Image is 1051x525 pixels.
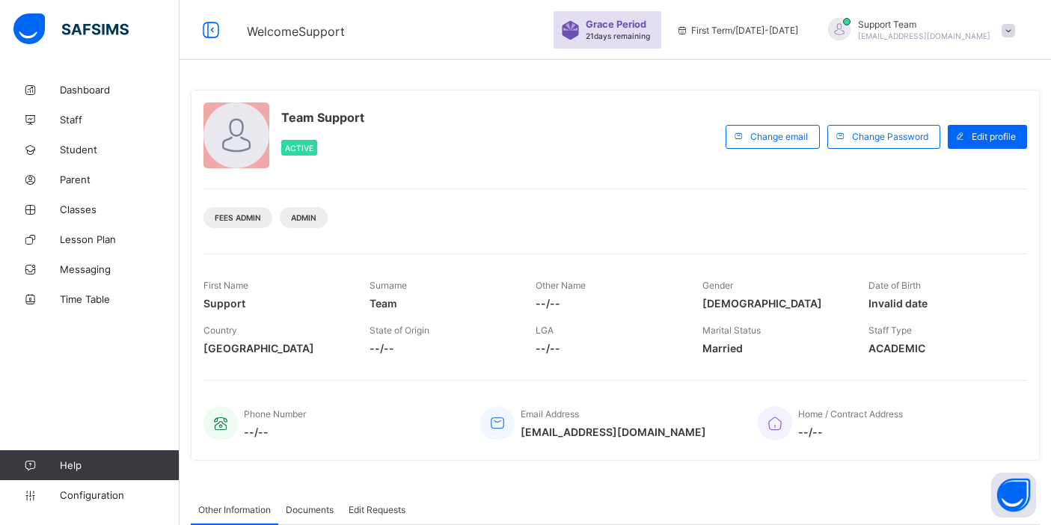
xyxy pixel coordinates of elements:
span: Admin [291,213,316,222]
img: safsims [13,13,129,45]
span: Other Name [536,280,586,291]
span: Home / Contract Address [798,408,903,420]
span: Welcome Support [247,24,345,39]
span: Staff [60,114,180,126]
span: --/-- [244,426,306,438]
span: Change Password [852,131,928,142]
span: Student [60,144,180,156]
span: --/-- [536,297,679,310]
span: Fees Admin [215,213,261,222]
span: Parent [60,174,180,185]
span: Invalid date [868,297,1012,310]
span: Change email [750,131,808,142]
span: 21 days remaining [586,31,650,40]
span: Edit Requests [349,504,405,515]
span: Date of Birth [868,280,921,291]
span: Marital Status [702,325,761,336]
div: SupportTeam [813,18,1023,43]
span: State of Origin [370,325,429,336]
span: --/-- [798,426,903,438]
button: Open asap [991,473,1036,518]
span: Grace Period [586,19,646,30]
span: session/term information [676,25,798,36]
span: Active [285,144,313,153]
span: Configuration [60,489,179,501]
span: Messaging [60,263,180,275]
span: Team [370,297,513,310]
img: sticker-purple.71386a28dfed39d6af7621340158ba97.svg [561,21,580,40]
span: Dashboard [60,84,180,96]
span: Country [203,325,237,336]
span: Staff Type [868,325,912,336]
span: LGA [536,325,554,336]
span: Edit profile [972,131,1016,142]
span: First Name [203,280,248,291]
span: Surname [370,280,407,291]
span: Email Address [521,408,579,420]
span: ACADEMIC [868,342,1012,354]
span: Documents [286,504,334,515]
span: Time Table [60,293,180,305]
span: Married [702,342,846,354]
span: Help [60,459,179,471]
span: Phone Number [244,408,306,420]
span: Classes [60,203,180,215]
span: Team Support [281,110,364,125]
span: --/-- [370,342,513,354]
span: Support Team [858,19,990,30]
span: Support [203,297,347,310]
span: [DEMOGRAPHIC_DATA] [702,297,846,310]
span: Lesson Plan [60,233,180,245]
span: [EMAIL_ADDRESS][DOMAIN_NAME] [858,31,990,40]
span: Gender [702,280,733,291]
span: [GEOGRAPHIC_DATA] [203,342,347,354]
span: --/-- [536,342,679,354]
span: Other Information [198,504,271,515]
span: [EMAIL_ADDRESS][DOMAIN_NAME] [521,426,706,438]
